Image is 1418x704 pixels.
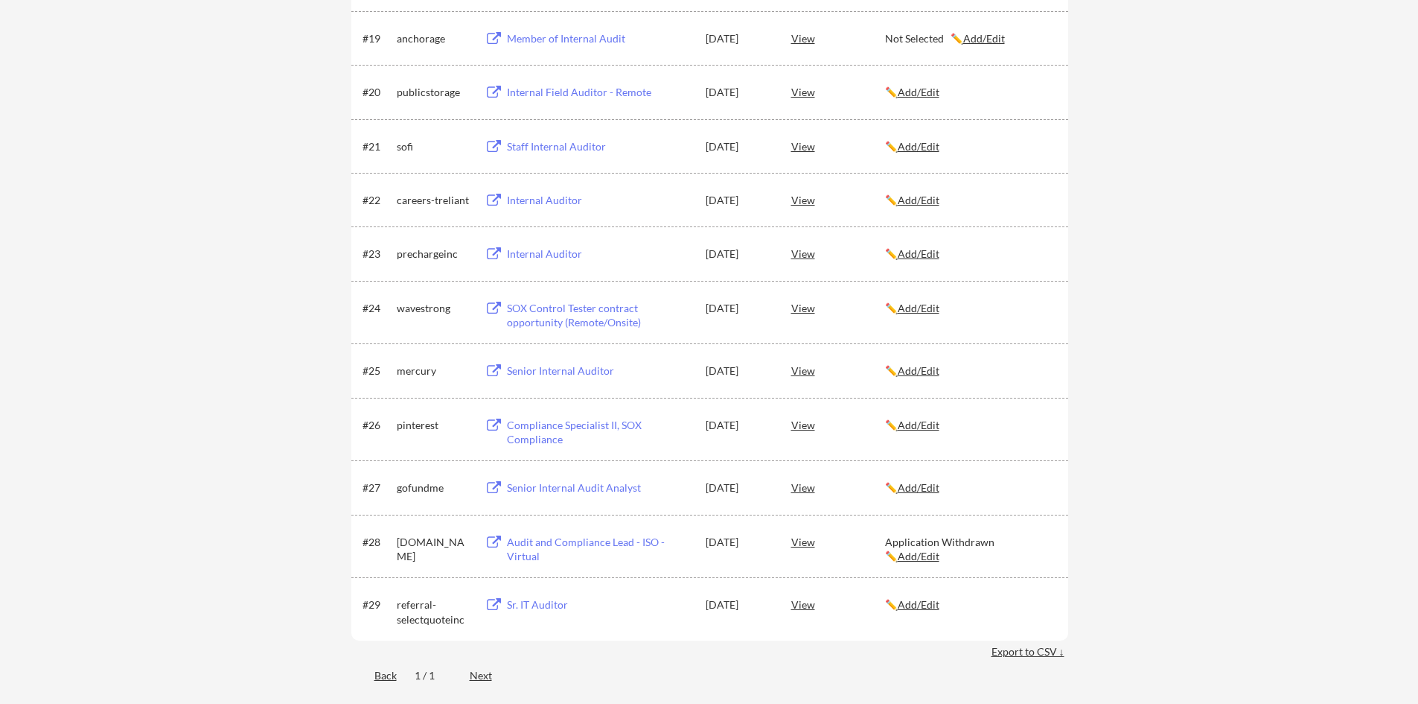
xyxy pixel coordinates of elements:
[363,418,392,433] div: #26
[885,301,1055,316] div: ✏️
[470,668,509,683] div: Next
[363,85,392,100] div: #20
[898,86,939,98] u: Add/Edit
[507,535,692,564] div: Audit and Compliance Lead - ISO -Virtual
[397,247,471,261] div: prechargeinc
[363,364,392,378] div: #25
[706,481,771,495] div: [DATE]
[885,193,1055,208] div: ✏️
[898,302,939,314] u: Add/Edit
[363,301,392,316] div: #24
[397,301,471,316] div: wavestrong
[397,31,471,46] div: anchorage
[507,418,692,447] div: Compliance Specialist II, SOX Compliance
[706,364,771,378] div: [DATE]
[363,535,392,550] div: #28
[791,240,885,267] div: View
[363,597,392,612] div: #29
[706,139,771,154] div: [DATE]
[898,194,939,206] u: Add/Edit
[898,247,939,260] u: Add/Edit
[706,301,771,316] div: [DATE]
[507,139,692,154] div: Staff Internal Auditor
[397,85,471,100] div: publicstorage
[397,597,471,627] div: referral-selectquoteinc
[885,364,1055,378] div: ✏️
[363,481,392,495] div: #27
[397,535,471,564] div: [DOMAIN_NAME]
[397,364,471,378] div: mercury
[885,535,1055,564] div: Application Withdrawn ✏️
[507,597,692,612] div: Sr. IT Auditor
[791,133,885,159] div: View
[507,85,692,100] div: Internal Field Auditor - Remote
[397,418,471,433] div: pinterest
[791,528,885,555] div: View
[885,139,1055,154] div: ✏️
[791,357,885,384] div: View
[885,597,1055,612] div: ✏️
[991,644,1068,659] div: Export to CSV ↓
[791,474,885,501] div: View
[898,140,939,153] u: Add/Edit
[706,85,771,100] div: [DATE]
[363,31,392,46] div: #19
[791,294,885,321] div: View
[397,193,471,208] div: careers-treliant
[898,364,939,377] u: Add/Edit
[706,193,771,208] div: [DATE]
[706,597,771,612] div: [DATE]
[397,139,471,154] div: sofi
[885,85,1055,100] div: ✏️
[415,668,452,683] div: 1 / 1
[507,247,692,261] div: Internal Auditor
[363,193,392,208] div: #22
[507,31,692,46] div: Member of Internal Audit
[885,418,1055,433] div: ✏️
[885,247,1055,261] div: ✏️
[706,418,771,433] div: [DATE]
[706,31,771,46] div: [DATE]
[363,247,392,261] div: #23
[507,301,692,330] div: SOX Control Tester contract opportunity (Remote/Onsite)
[791,78,885,105] div: View
[898,598,939,611] u: Add/Edit
[885,481,1055,495] div: ✏️
[898,550,939,562] u: Add/Edit
[898,481,939,494] u: Add/Edit
[706,247,771,261] div: [DATE]
[963,32,1005,45] u: Add/Edit
[898,419,939,431] u: Add/Edit
[706,535,771,550] div: [DATE]
[791,591,885,618] div: View
[791,25,885,51] div: View
[791,186,885,213] div: View
[507,481,692,495] div: Senior Internal Audit Analyst
[397,481,471,495] div: gofundme
[791,411,885,438] div: View
[363,139,392,154] div: #21
[885,31,1055,46] div: Not Selected ✏️
[507,364,692,378] div: Senior Internal Auditor
[507,193,692,208] div: Internal Auditor
[351,668,397,683] div: Back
